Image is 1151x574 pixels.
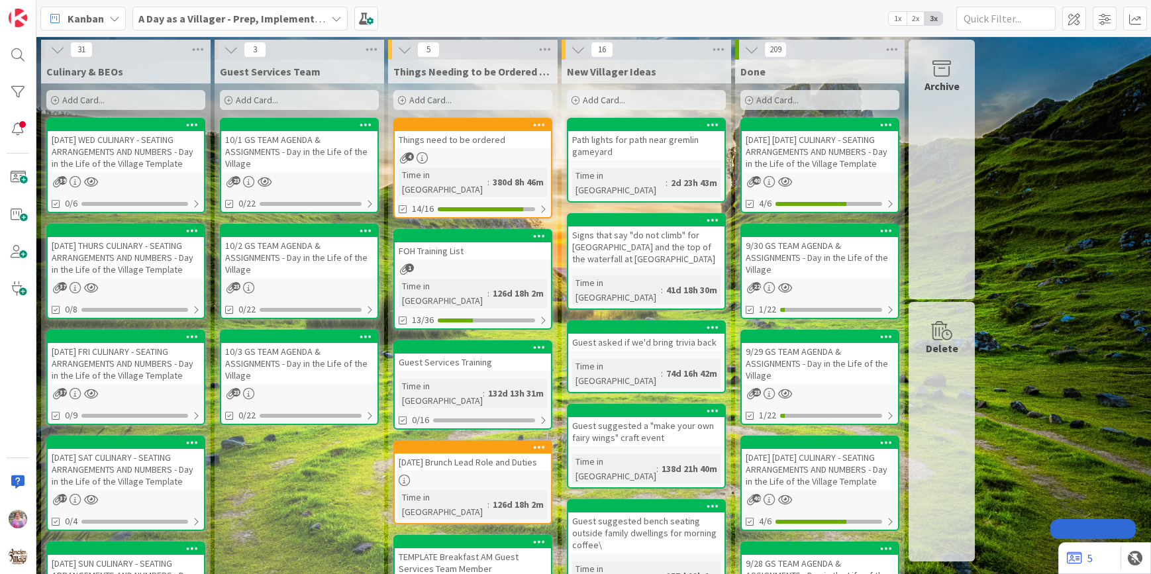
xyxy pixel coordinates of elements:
[568,405,725,446] div: Guest suggested a "make your own fairy wings" craft event
[395,119,551,148] div: Things need to be ordered
[1067,550,1093,566] a: 5
[232,282,240,291] span: 23
[221,343,377,384] div: 10/3 GS TEAM AGENDA & ASSIGNMENTS - Day in the Life of the Village
[412,413,429,427] span: 0/16
[395,242,551,260] div: FOH Training List
[58,494,67,502] span: 37
[48,437,204,490] div: [DATE] SAT CULINARY - SEATING ARRANGEMENTS AND NUMBERS - Day in the Life of the Village Template
[907,12,925,25] span: 2x
[742,131,898,172] div: [DATE] [DATE] CULINARY - SEATING ARRANGEMENTS AND NUMBERS - Day in the Life of the Village Template
[9,547,27,565] img: avatar
[742,437,898,490] div: [DATE] [DATE] CULINARY - SEATING ARRANGEMENTS AND NUMBERS - Day in the Life of the Village Template
[656,461,658,476] span: :
[48,237,204,278] div: [DATE] THURS CULINARY - SEATING ARRANGEMENTS AND NUMBERS - Day in the Life of the Village Template
[568,131,725,160] div: Path lights for path near gremlin gameyard
[58,388,67,397] span: 37
[568,322,725,351] div: Guest asked if we'd bring trivia back
[48,119,204,172] div: [DATE] WED CULINARY - SEATING ARRANGEMENTS AND NUMBERS - Day in the Life of the Village Template
[956,7,1056,30] input: Quick Filter...
[46,65,123,78] span: Culinary & BEOs
[668,175,721,190] div: 2d 23h 43m
[752,494,761,502] span: 40
[405,152,414,161] span: 4
[244,42,266,58] span: 3
[412,313,434,327] span: 13/36
[485,386,547,401] div: 132d 13h 31m
[889,12,907,25] span: 1x
[661,283,663,297] span: :
[58,176,67,185] span: 39
[395,342,551,371] div: Guest Services Training
[238,408,256,422] span: 0/22
[658,461,721,476] div: 138d 21h 40m
[759,514,772,528] span: 4/6
[489,286,547,301] div: 126d 18h 2m
[48,449,204,490] div: [DATE] SAT CULINARY - SEATING ARRANGEMENTS AND NUMBERS - Day in the Life of the Village Template
[742,237,898,278] div: 9/30 GS TEAM AGENDA & ASSIGNMENTS - Day in the Life of the Village
[591,42,613,58] span: 16
[221,131,377,172] div: 10/1 GS TEAM AGENDA & ASSIGNMENTS - Day in the Life of the Village
[395,230,551,260] div: FOH Training List
[568,512,725,553] div: Guest suggested bench seating outside family dwellings for morning coffee\
[221,225,377,278] div: 10/2 GS TEAM AGENDA & ASSIGNMENTS - Day in the Life of the Village
[487,497,489,512] span: :
[221,119,377,172] div: 10/1 GS TEAM AGENDA & ASSIGNMENTS - Day in the Life of the Village
[752,176,761,185] span: 40
[583,94,625,106] span: Add Card...
[489,497,547,512] div: 126d 18h 2m
[925,12,942,25] span: 3x
[742,225,898,278] div: 9/30 GS TEAM AGENDA & ASSIGNMENTS - Day in the Life of the Village
[395,442,551,471] div: [DATE] Brunch Lead Role and Duties
[68,11,104,26] span: Kanban
[663,366,721,381] div: 74d 16h 42m
[70,42,93,58] span: 31
[483,386,485,401] span: :
[740,65,766,78] span: Done
[661,366,663,381] span: :
[926,340,958,356] div: Delete
[568,417,725,446] div: Guest suggested a "make your own fairy wings" craft event
[487,286,489,301] span: :
[399,279,487,308] div: Time in [GEOGRAPHIC_DATA]
[572,359,661,388] div: Time in [GEOGRAPHIC_DATA]
[232,388,240,397] span: 23
[759,408,776,422] span: 1/22
[65,197,77,211] span: 0/6
[238,197,256,211] span: 0/22
[489,175,547,189] div: 380d 8h 46m
[568,215,725,267] div: Signs that say "do not climb" for [GEOGRAPHIC_DATA] and the top of the waterfall at [GEOGRAPHIC_D...
[65,514,77,528] span: 0/4
[568,501,725,553] div: Guest suggested bench seating outside family dwellings for morning coffee\
[236,94,278,106] span: Add Card...
[759,303,776,316] span: 1/22
[742,343,898,384] div: 9/29 GS TEAM AGENDA & ASSIGNMENTS - Day in the Life of the Village
[568,226,725,267] div: Signs that say "do not climb" for [GEOGRAPHIC_DATA] and the top of the waterfall at [GEOGRAPHIC_D...
[395,354,551,371] div: Guest Services Training
[48,131,204,172] div: [DATE] WED CULINARY - SEATING ARRANGEMENTS AND NUMBERS - Day in the Life of the Village Template
[567,65,656,78] span: New Villager Ideas
[742,331,898,384] div: 9/29 GS TEAM AGENDA & ASSIGNMENTS - Day in the Life of the Village
[221,331,377,384] div: 10/3 GS TEAM AGENDA & ASSIGNMENTS - Day in the Life of the Village
[409,94,452,106] span: Add Card...
[65,303,77,316] span: 0/8
[417,42,440,58] span: 5
[572,454,656,483] div: Time in [GEOGRAPHIC_DATA]
[48,225,204,278] div: [DATE] THURS CULINARY - SEATING ARRANGEMENTS AND NUMBERS - Day in the Life of the Village Template
[48,331,204,384] div: [DATE] FRI CULINARY - SEATING ARRANGEMENTS AND NUMBERS - Day in the Life of the Village Template
[764,42,787,58] span: 209
[220,65,321,78] span: Guest Services Team
[138,12,375,25] b: A Day as a Villager - Prep, Implement and Execute
[572,275,661,305] div: Time in [GEOGRAPHIC_DATA]
[487,175,489,189] span: :
[568,334,725,351] div: Guest asked if we'd bring trivia back
[752,388,761,397] span: 23
[238,303,256,316] span: 0/22
[395,131,551,148] div: Things need to be ordered
[925,78,960,94] div: Archive
[395,454,551,471] div: [DATE] Brunch Lead Role and Duties
[399,490,487,519] div: Time in [GEOGRAPHIC_DATA]
[666,175,668,190] span: :
[742,449,898,490] div: [DATE] [DATE] CULINARY - SEATING ARRANGEMENTS AND NUMBERS - Day in the Life of the Village Template
[405,263,414,272] span: 1
[663,283,721,297] div: 41d 18h 30m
